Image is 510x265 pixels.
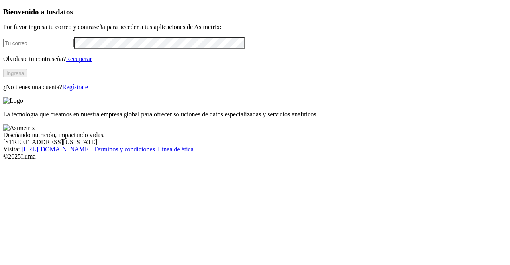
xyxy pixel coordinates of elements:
[3,69,27,77] button: Ingresa
[3,111,507,118] p: La tecnología que creamos en nuestra empresa global para ofrecer soluciones de datos especializad...
[3,132,507,139] div: Diseñando nutrición, impactando vidas.
[3,146,507,153] div: Visita : | |
[66,55,92,62] a: Recuperar
[3,8,507,16] h3: Bienvenido a tus
[3,139,507,146] div: [STREET_ADDRESS][US_STATE].
[3,153,507,160] div: © 2025 Iluma
[62,84,88,90] a: Regístrate
[3,24,507,31] p: Por favor ingresa tu correo y contraseña para acceder a tus aplicaciones de Asimetrix:
[56,8,73,16] span: datos
[22,146,91,153] a: [URL][DOMAIN_NAME]
[3,55,507,63] p: Olvidaste tu contraseña?
[94,146,155,153] a: Términos y condiciones
[3,84,507,91] p: ¿No tienes una cuenta?
[3,39,74,47] input: Tu correo
[3,97,23,104] img: Logo
[3,124,35,132] img: Asimetrix
[158,146,194,153] a: Línea de ética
